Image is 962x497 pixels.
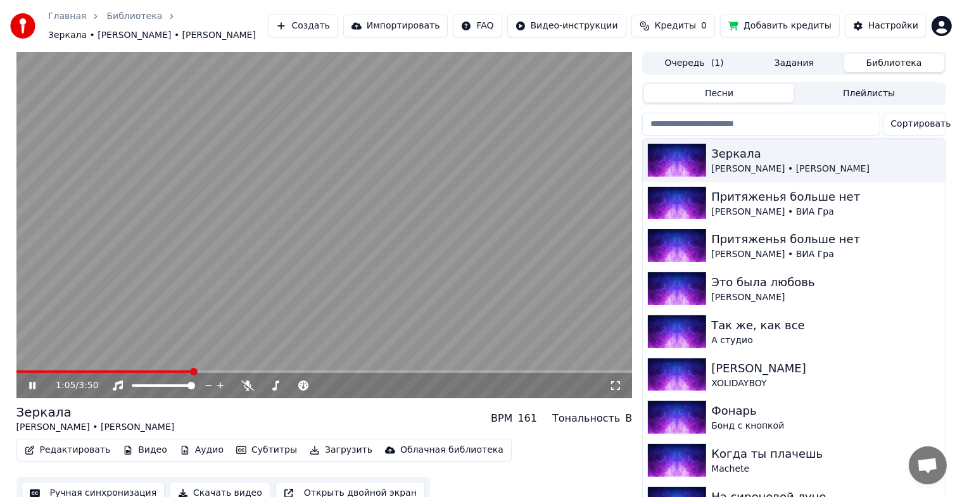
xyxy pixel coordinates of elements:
[711,188,940,206] div: Притяженья больше нет
[711,248,940,261] div: [PERSON_NAME] • ВИА Гра
[711,402,940,420] div: Фонарь
[400,444,503,456] div: Облачная библиотека
[48,29,256,42] span: Зеркала • [PERSON_NAME] • [PERSON_NAME]
[711,57,724,70] span: ( 1 )
[711,317,940,334] div: Так же, как все
[711,334,940,347] div: А студио
[711,145,940,163] div: Зеркала
[118,441,172,459] button: Видео
[305,441,377,459] button: Загрузить
[711,163,940,175] div: [PERSON_NAME] • [PERSON_NAME]
[720,15,840,37] button: Добавить кредиты
[491,411,512,426] div: BPM
[909,446,947,484] div: Открытый чат
[268,15,338,37] button: Создать
[794,84,944,103] button: Плейлисты
[343,15,448,37] button: Импортировать
[744,54,844,72] button: Задания
[711,360,940,377] div: [PERSON_NAME]
[711,274,940,291] div: Это была любовь
[79,379,98,392] span: 3:50
[701,20,707,32] span: 0
[106,10,162,23] a: Библиотека
[711,445,940,463] div: Когда ты плачешь
[453,15,502,37] button: FAQ
[56,379,86,392] div: /
[16,421,175,434] div: [PERSON_NAME] • [PERSON_NAME]
[655,20,696,32] span: Кредиты
[16,403,175,421] div: Зеркала
[711,463,940,475] div: Machete
[711,420,940,432] div: Бонд с кнопкой
[48,10,86,23] a: Главная
[48,10,268,42] nav: breadcrumb
[231,441,302,459] button: Субтитры
[644,84,794,103] button: Песни
[644,54,744,72] button: Очередь
[845,15,927,37] button: Настройки
[711,291,940,304] div: [PERSON_NAME]
[711,206,940,218] div: [PERSON_NAME] • ВИА Гра
[175,441,229,459] button: Аудио
[20,441,116,459] button: Редактировать
[552,411,620,426] div: Тональность
[711,377,940,390] div: XOLIDAYBOY
[56,379,75,392] span: 1:05
[518,411,538,426] div: 161
[711,230,940,248] div: Притяженья больше нет
[625,411,632,426] div: B
[631,15,715,37] button: Кредиты0
[10,13,35,39] img: youka
[844,54,944,72] button: Библиотека
[868,20,918,32] div: Настройки
[507,15,626,37] button: Видео-инструкции
[891,118,951,130] span: Сортировать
